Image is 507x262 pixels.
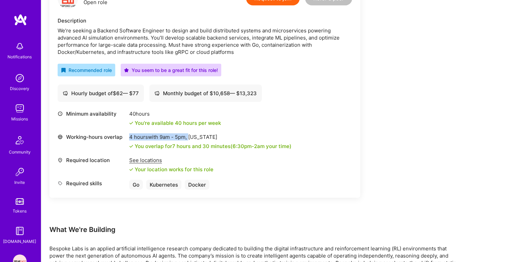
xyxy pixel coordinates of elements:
div: Description [58,17,352,24]
i: icon World [58,134,63,140]
div: See locations [129,157,213,164]
div: We’re seeking a Backend Software Engineer to design and build distributed systems and microservic... [58,27,352,56]
i: icon Cash [154,91,160,96]
i: icon Clock [58,111,63,116]
div: Docker [185,180,209,190]
div: 4 hours with [US_STATE] [129,133,292,141]
div: Kubernetes [146,180,181,190]
div: Tokens [13,207,27,215]
div: Go [129,180,143,190]
div: Missions [12,115,28,122]
div: Your location works for this role [129,166,213,173]
span: 6:30pm - 2am [233,143,265,149]
div: Required location [58,157,126,164]
i: icon Cash [63,91,68,96]
i: icon Check [129,168,133,172]
i: icon Check [129,121,133,125]
div: Working-hours overlap [58,133,126,141]
div: Invite [15,179,25,186]
div: Minimum availability [58,110,126,117]
div: Community [9,148,31,156]
div: Hourly budget of $ 62 — $ 77 [63,90,139,97]
i: icon Check [129,144,133,148]
div: Monthly budget of $ 10,658 — $ 13,323 [154,90,257,97]
img: tokens [16,198,24,205]
div: You're available 40 hours per week [129,119,221,127]
span: 9am - 5pm , [158,134,188,140]
img: logo [14,14,27,26]
div: Notifications [8,53,32,60]
div: 40 hours [129,110,221,117]
img: Community [12,132,28,148]
i: icon Tag [58,181,63,186]
i: icon Location [58,158,63,163]
div: What We're Building [49,225,459,234]
div: Required skills [58,180,126,187]
img: guide book [13,224,27,238]
i: icon RecommendedBadge [61,68,66,73]
div: Recommended role [61,67,112,74]
img: bell [13,40,27,53]
div: [DOMAIN_NAME] [3,238,36,245]
div: Discovery [10,85,30,92]
div: You seem to be a great fit for this role! [124,67,218,74]
div: You overlap for 7 hours and 30 minutes ( your time) [135,143,292,150]
img: discovery [13,71,27,85]
img: Invite [13,165,27,179]
img: teamwork [13,102,27,115]
i: icon PurpleStar [124,68,129,73]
